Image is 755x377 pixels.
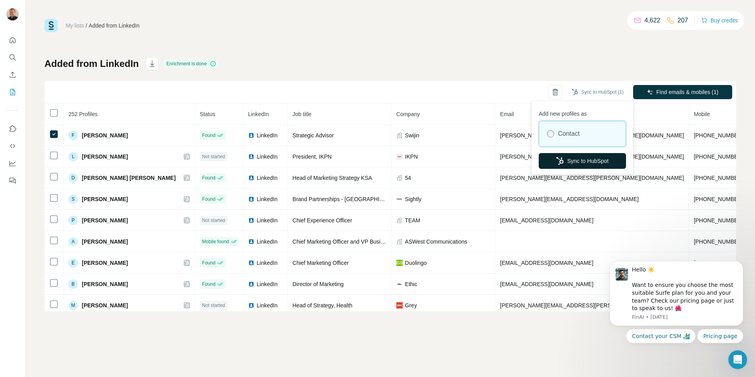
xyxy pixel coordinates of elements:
span: Chief Marketing Officer [293,260,349,266]
img: LinkedIn logo [248,175,254,181]
div: L [68,152,78,161]
img: Avatar [6,8,19,20]
span: [PERSON_NAME] [82,259,128,267]
div: A [68,237,78,246]
label: Contact [558,129,580,139]
span: [PERSON_NAME] [82,216,128,224]
span: Found [202,196,215,203]
span: IKPN [405,153,418,161]
button: Dashboard [6,156,19,170]
button: Buy credits [701,15,738,26]
span: Found [202,174,215,181]
span: [PERSON_NAME][EMAIL_ADDRESS][PERSON_NAME][DOMAIN_NAME] [500,153,684,160]
button: Enrich CSV [6,68,19,82]
span: Duolingo [405,259,427,267]
span: [PERSON_NAME] [PERSON_NAME] [82,174,176,182]
h1: Added from LinkedIn [44,57,139,70]
span: 54 [405,174,411,182]
span: [PERSON_NAME][EMAIL_ADDRESS][PERSON_NAME][DOMAIN_NAME] [500,302,684,309]
img: LinkedIn logo [248,281,254,287]
span: Found [202,281,215,288]
iframe: Intercom live chat [728,350,747,369]
span: Company [396,111,420,117]
span: [PERSON_NAME] [82,153,128,161]
img: company-logo [396,260,403,266]
span: [PHONE_NUMBER] [694,196,743,202]
span: LinkedIn [257,195,278,203]
span: LinkedIn [257,174,278,182]
p: Add new profiles as [539,107,626,118]
span: Find emails & mobiles (1) [656,88,718,96]
p: 4,622 [645,16,660,25]
li: / [86,22,87,30]
img: company-logo [396,281,403,287]
div: B [68,279,78,289]
span: LinkedIn [257,301,278,309]
img: LinkedIn logo [248,153,254,160]
img: LinkedIn logo [248,302,254,309]
span: ASWest Communications [405,238,467,246]
span: [EMAIL_ADDRESS][DOMAIN_NAME] [500,217,593,224]
span: LinkedIn [257,280,278,288]
button: Quick start [6,33,19,47]
button: Use Surfe API [6,139,19,153]
span: [PERSON_NAME][EMAIL_ADDRESS][PERSON_NAME][DOMAIN_NAME] [500,132,684,139]
span: Head of Marketing Strategy KSA [293,175,372,181]
span: [PERSON_NAME][EMAIL_ADDRESS][DOMAIN_NAME] [500,196,639,202]
img: Surfe Logo [44,19,58,32]
span: LinkedIn [257,238,278,246]
button: Find emails & mobiles (1) [633,85,732,99]
button: Sync to HubSpot [539,153,626,169]
span: Found [202,132,215,139]
span: Status [200,111,215,117]
span: Mobile found [202,238,229,245]
span: [PERSON_NAME] [82,301,128,309]
div: P [68,216,78,225]
img: company-logo [396,196,403,202]
iframe: Intercom notifications message [598,235,755,356]
span: [PERSON_NAME] [82,280,128,288]
button: Search [6,50,19,65]
button: My lists [6,85,19,99]
span: Chief Experience Officer [293,217,352,224]
img: LinkedIn logo [248,132,254,139]
img: LinkedIn logo [248,238,254,245]
span: LinkedIn [248,111,269,117]
span: [PERSON_NAME][EMAIL_ADDRESS][PERSON_NAME][DOMAIN_NAME] [500,175,684,181]
span: Not started [202,153,225,160]
span: Brand Partnerships - [GEOGRAPHIC_DATA] & [GEOGRAPHIC_DATA] [293,196,466,202]
span: TEAM [405,216,420,224]
span: [PHONE_NUMBER] [694,153,743,160]
span: [PERSON_NAME] [82,238,128,246]
span: Grey [405,301,417,309]
div: Added from LinkedIn [89,22,140,30]
span: Not started [202,217,225,224]
img: company-logo [396,302,403,309]
img: company-logo [396,153,403,160]
span: [PERSON_NAME] [82,195,128,203]
button: Use Surfe on LinkedIn [6,122,19,136]
img: LinkedIn logo [248,260,254,266]
span: LinkedIn [257,131,278,139]
div: E [68,258,78,268]
div: D [68,173,78,183]
button: Sync to HubSpot (1) [566,86,629,98]
div: F [68,131,78,140]
span: [PHONE_NUMBER] [694,132,743,139]
span: Email [500,111,514,117]
div: M [68,301,78,310]
span: [PERSON_NAME] [82,131,128,139]
span: Director of Marketing [293,281,344,287]
div: Enrichment is done [164,59,219,68]
span: [EMAIL_ADDRESS][DOMAIN_NAME] [500,281,593,287]
div: S [68,194,78,204]
span: Job title [293,111,311,117]
span: LinkedIn [257,259,278,267]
